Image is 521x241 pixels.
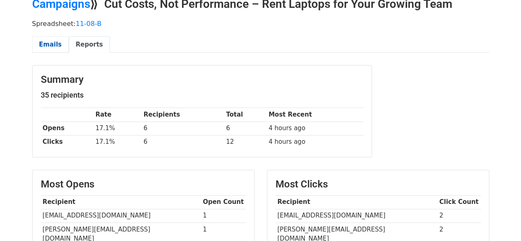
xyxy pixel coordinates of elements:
[32,36,69,53] a: Emails
[437,209,481,222] td: 2
[224,122,266,135] td: 6
[41,74,363,86] h3: Summary
[142,135,224,149] td: 6
[41,195,201,209] th: Recipient
[93,135,142,149] td: 17.1%
[93,122,142,135] td: 17.1%
[41,122,93,135] th: Opens
[69,36,110,53] a: Reports
[41,91,363,100] h5: 35 recipients
[480,201,521,241] iframe: Chat Widget
[32,19,489,28] p: Spreadsheet:
[437,195,481,209] th: Click Count
[276,195,437,209] th: Recipient
[266,135,363,149] td: 4 hours ago
[93,108,142,122] th: Rate
[276,178,481,190] h3: Most Clicks
[224,108,266,122] th: Total
[41,135,93,149] th: Clicks
[201,209,246,222] td: 1
[266,122,363,135] td: 4 hours ago
[142,122,224,135] td: 6
[266,108,363,122] th: Most Recent
[41,209,201,222] td: [EMAIL_ADDRESS][DOMAIN_NAME]
[142,108,224,122] th: Recipients
[224,135,266,149] td: 12
[276,209,437,222] td: [EMAIL_ADDRESS][DOMAIN_NAME]
[201,195,246,209] th: Open Count
[41,178,246,190] h3: Most Opens
[76,20,102,28] a: 11-08-B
